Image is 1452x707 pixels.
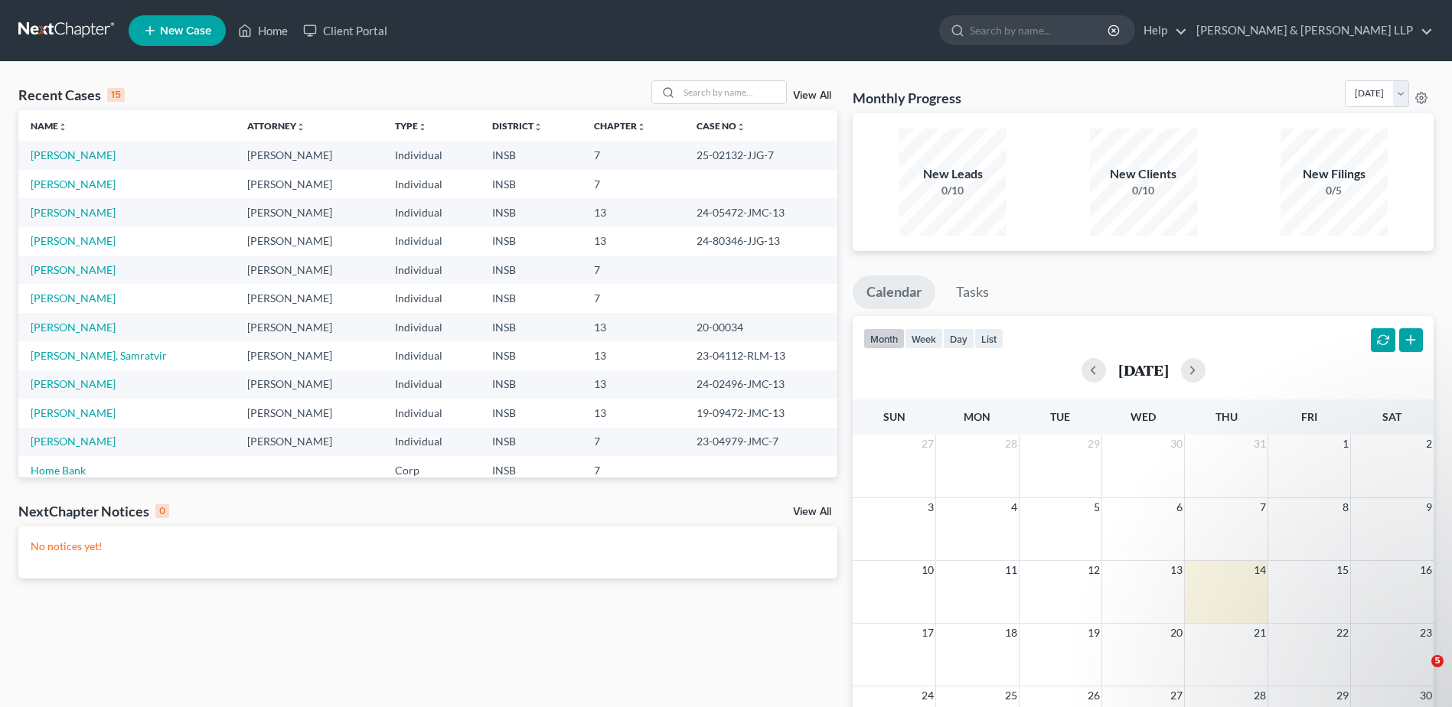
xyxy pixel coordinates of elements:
[684,341,837,370] td: 23-04112-RLM-13
[899,183,1007,198] div: 0/10
[582,428,685,456] td: 7
[383,370,480,399] td: Individual
[31,539,825,554] p: No notices yet!
[31,148,116,161] a: [PERSON_NAME]
[1010,498,1019,516] span: 4
[418,122,427,132] i: unfold_more
[155,504,169,518] div: 0
[235,399,383,427] td: [PERSON_NAME]
[235,341,383,370] td: [PERSON_NAME]
[235,170,383,198] td: [PERSON_NAME]
[1281,165,1388,183] div: New Filings
[582,141,685,169] td: 7
[383,456,480,484] td: Corp
[582,370,685,399] td: 13
[235,370,383,399] td: [PERSON_NAME]
[480,170,581,198] td: INSB
[684,313,837,341] td: 20-00034
[1281,183,1388,198] div: 0/5
[1418,686,1434,705] span: 30
[942,275,1003,309] a: Tasks
[1252,686,1268,705] span: 28
[235,428,383,456] td: [PERSON_NAME]
[1086,686,1101,705] span: 26
[31,206,116,219] a: [PERSON_NAME]
[582,284,685,312] td: 7
[679,81,786,103] input: Search by name...
[31,263,116,276] a: [PERSON_NAME]
[964,410,990,423] span: Mon
[383,284,480,312] td: Individual
[230,17,295,44] a: Home
[920,624,935,642] span: 17
[582,456,685,484] td: 7
[480,313,581,341] td: INSB
[793,90,831,101] a: View All
[970,16,1110,44] input: Search by name...
[853,275,935,309] a: Calendar
[235,284,383,312] td: [PERSON_NAME]
[1003,686,1019,705] span: 25
[582,341,685,370] td: 13
[31,321,116,334] a: [PERSON_NAME]
[395,120,427,132] a: Typeunfold_more
[926,498,935,516] span: 3
[480,141,581,169] td: INSB
[295,17,395,44] a: Client Portal
[18,86,125,104] div: Recent Cases
[383,170,480,198] td: Individual
[107,88,125,102] div: 15
[684,141,837,169] td: 25-02132-JJG-7
[235,141,383,169] td: [PERSON_NAME]
[1086,435,1101,453] span: 29
[31,120,67,132] a: Nameunfold_more
[582,227,685,256] td: 13
[943,328,974,349] button: day
[684,227,837,256] td: 24-80346-JJG-13
[31,435,116,448] a: [PERSON_NAME]
[235,313,383,341] td: [PERSON_NAME]
[58,122,67,132] i: unfold_more
[31,406,116,419] a: [PERSON_NAME]
[1169,686,1184,705] span: 27
[1118,362,1169,378] h2: [DATE]
[235,256,383,284] td: [PERSON_NAME]
[697,120,746,132] a: Case Nounfold_more
[863,328,905,349] button: month
[383,428,480,456] td: Individual
[31,377,116,390] a: [PERSON_NAME]
[736,122,746,132] i: unfold_more
[480,198,581,226] td: INSB
[480,256,581,284] td: INSB
[1090,183,1197,198] div: 0/10
[383,198,480,226] td: Individual
[582,313,685,341] td: 13
[480,399,581,427] td: INSB
[920,561,935,579] span: 10
[1431,655,1444,667] span: 5
[235,227,383,256] td: [PERSON_NAME]
[533,122,543,132] i: unfold_more
[492,120,543,132] a: Districtunfold_more
[480,428,581,456] td: INSB
[480,227,581,256] td: INSB
[853,89,961,107] h3: Monthly Progress
[1086,561,1101,579] span: 12
[1131,410,1156,423] span: Wed
[684,428,837,456] td: 23-04979-JMC-7
[480,341,581,370] td: INSB
[899,165,1007,183] div: New Leads
[1335,686,1350,705] span: 29
[1003,624,1019,642] span: 18
[383,227,480,256] td: Individual
[383,341,480,370] td: Individual
[31,292,116,305] a: [PERSON_NAME]
[582,399,685,427] td: 13
[31,349,167,362] a: [PERSON_NAME], Samratvir
[247,120,305,132] a: Attorneyunfold_more
[383,256,480,284] td: Individual
[1092,498,1101,516] span: 5
[31,234,116,247] a: [PERSON_NAME]
[684,399,837,427] td: 19-09472-JMC-13
[594,120,646,132] a: Chapterunfold_more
